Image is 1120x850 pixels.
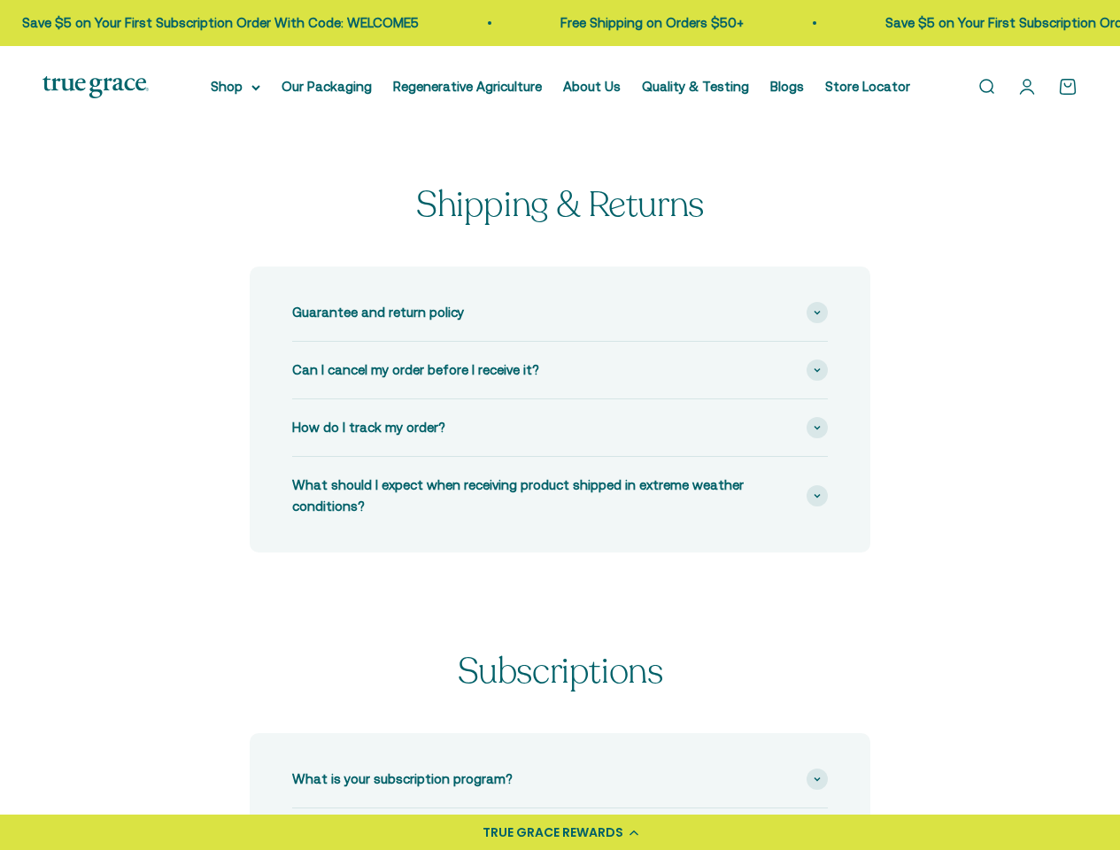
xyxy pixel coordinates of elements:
[250,185,870,224] h2: Shipping & Returns
[292,769,513,790] span: What is your subscription program?
[292,475,799,517] span: What should I expect when receiving product shipped in extreme weather conditions?
[282,79,372,94] a: Our Packaging
[211,76,260,97] summary: Shop
[292,457,828,535] summary: What should I expect when receiving product shipped in extreme weather conditions?
[483,823,623,842] div: TRUE GRACE REWARDS
[250,652,870,691] h2: Subscriptions
[292,751,828,807] summary: What is your subscription program?
[825,79,910,94] a: Store Locator
[292,302,464,323] span: Guarantee and return policy
[292,284,828,341] summary: Guarantee and return policy
[498,15,682,30] a: Free Shipping on Orders $50+
[292,417,445,438] span: How do I track my order?
[770,79,804,94] a: Blogs
[292,399,828,456] summary: How do I track my order?
[292,342,828,398] summary: Can I cancel my order before I receive it?
[292,359,539,381] span: Can I cancel my order before I receive it?
[393,79,542,94] a: Regenerative Agriculture
[642,79,749,94] a: Quality & Testing
[563,79,621,94] a: About Us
